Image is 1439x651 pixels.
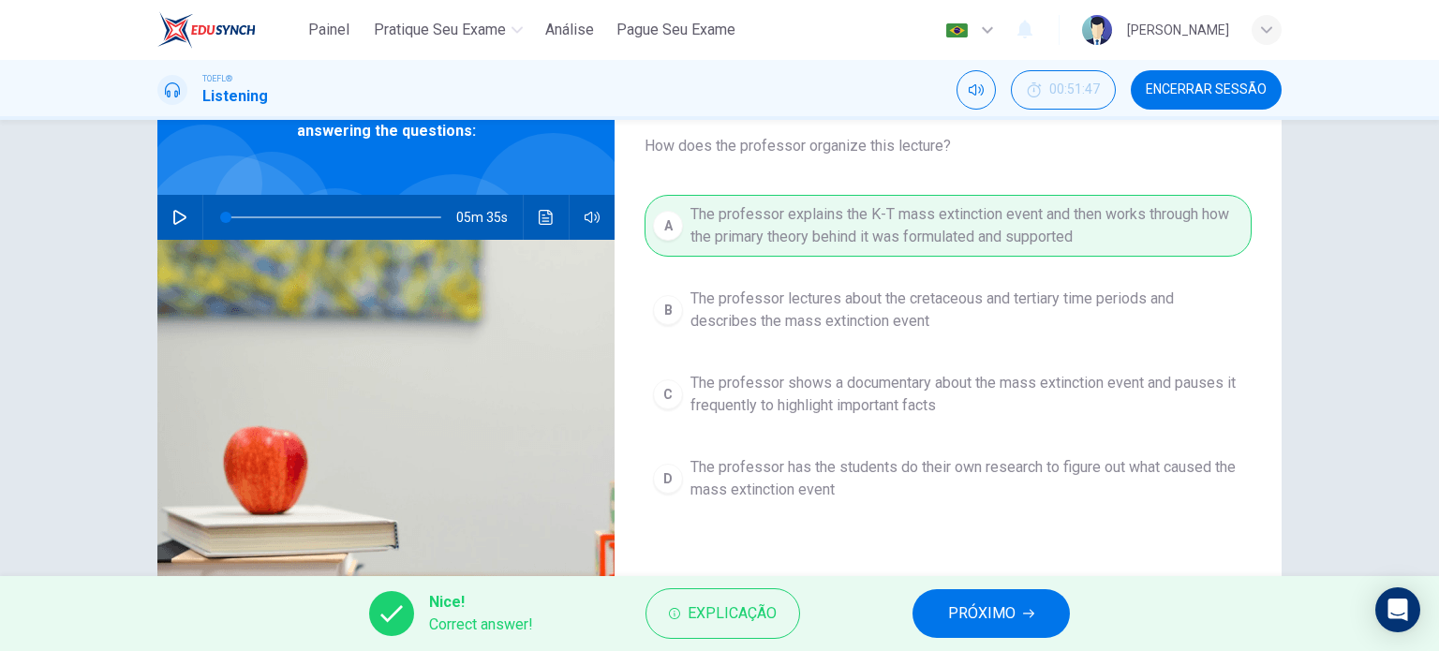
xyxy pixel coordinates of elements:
[157,11,256,49] img: EduSynch logo
[1131,70,1282,110] button: Encerrar Sessão
[299,13,359,47] button: Painel
[688,600,777,627] span: Explicação
[374,19,506,41] span: Pratique seu exame
[1082,15,1112,45] img: Profile picture
[1011,70,1116,110] div: Esconder
[366,13,530,47] button: Pratique seu exame
[308,19,349,41] span: Painel
[531,195,561,240] button: Clique para ver a transcrição do áudio
[616,19,735,41] span: Pague Seu Exame
[202,85,268,108] h1: Listening
[1375,587,1420,632] div: Open Intercom Messenger
[1127,19,1229,41] div: [PERSON_NAME]
[429,614,533,636] span: Correct answer!
[1049,82,1100,97] span: 00:51:47
[202,72,232,85] span: TOEFL®
[538,13,601,47] button: Análise
[157,11,299,49] a: EduSynch logo
[1011,70,1116,110] button: 00:51:47
[545,19,594,41] span: Análise
[1146,82,1267,97] span: Encerrar Sessão
[456,195,523,240] span: 05m 35s
[645,135,1252,157] span: How does the professor organize this lecture?
[609,13,743,47] button: Pague Seu Exame
[948,600,1016,627] span: PRÓXIMO
[912,589,1070,638] button: PRÓXIMO
[429,591,533,614] span: Nice!
[957,70,996,110] div: Silenciar
[218,97,554,142] span: Listen to this clip about Mass Extinction before answering the questions:
[945,23,969,37] img: pt
[645,588,800,639] button: Explicação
